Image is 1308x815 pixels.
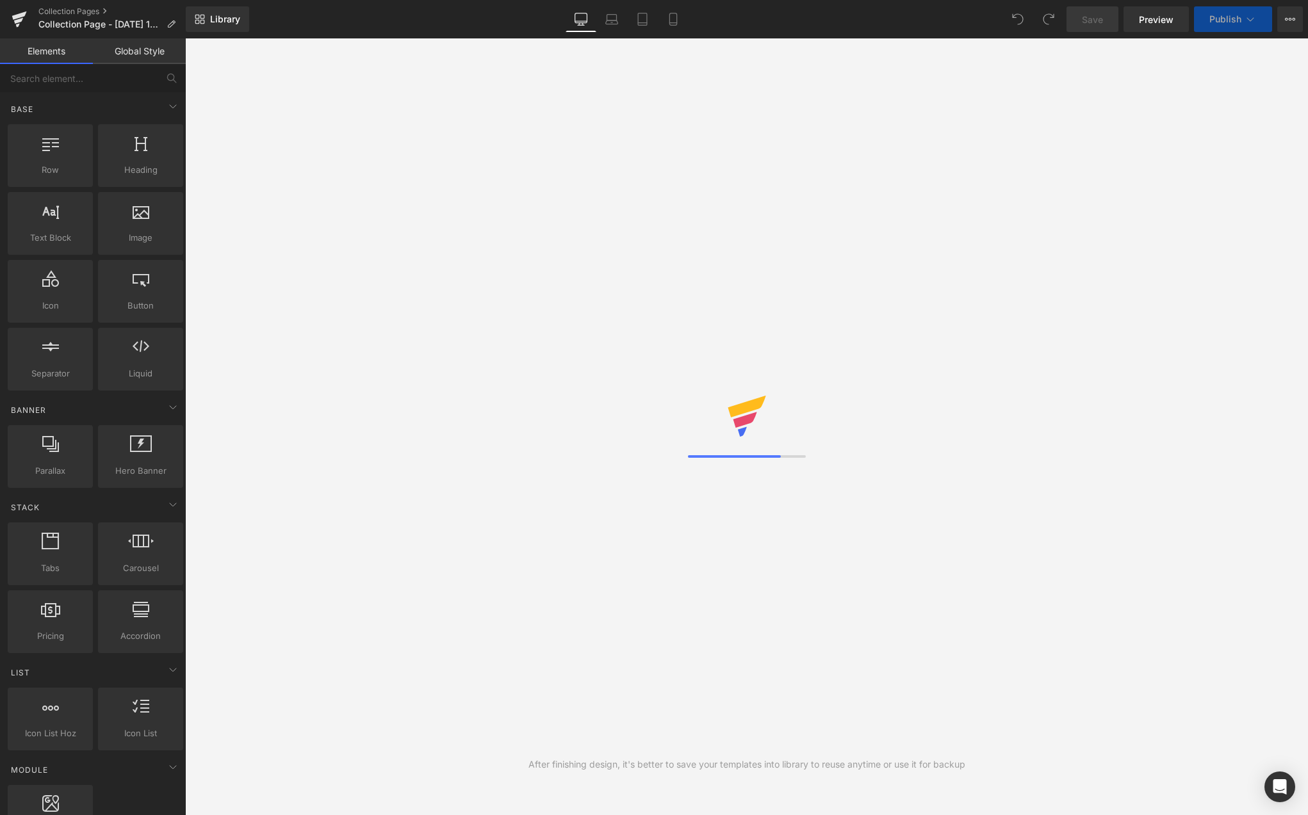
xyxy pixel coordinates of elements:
[102,231,179,245] span: Image
[596,6,627,32] a: Laptop
[12,727,89,740] span: Icon List Hoz
[1277,6,1303,32] button: More
[102,367,179,380] span: Liquid
[12,163,89,177] span: Row
[1264,771,1295,802] div: Open Intercom Messenger
[10,501,41,513] span: Stack
[93,38,186,64] a: Global Style
[102,464,179,478] span: Hero Banner
[102,163,179,177] span: Heading
[1194,6,1272,32] button: Publish
[12,629,89,643] span: Pricing
[1209,14,1241,24] span: Publish
[102,727,179,740] span: Icon List
[12,299,89,312] span: Icon
[102,299,179,312] span: Button
[10,666,31,679] span: List
[528,757,965,771] div: After finishing design, it's better to save your templates into library to reuse anytime or use i...
[10,764,49,776] span: Module
[186,6,249,32] a: New Library
[566,6,596,32] a: Desktop
[658,6,689,32] a: Mobile
[12,561,89,575] span: Tabs
[10,404,47,416] span: Banner
[12,367,89,380] span: Separator
[210,13,240,25] span: Library
[1005,6,1031,32] button: Undo
[1139,13,1173,26] span: Preview
[1036,6,1061,32] button: Redo
[12,464,89,478] span: Parallax
[1082,13,1103,26] span: Save
[38,19,161,29] span: Collection Page - [DATE] 16:28:32
[12,231,89,245] span: Text Block
[102,561,179,575] span: Carousel
[1124,6,1189,32] a: Preview
[38,6,186,17] a: Collection Pages
[102,629,179,643] span: Accordion
[627,6,658,32] a: Tablet
[10,103,35,115] span: Base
